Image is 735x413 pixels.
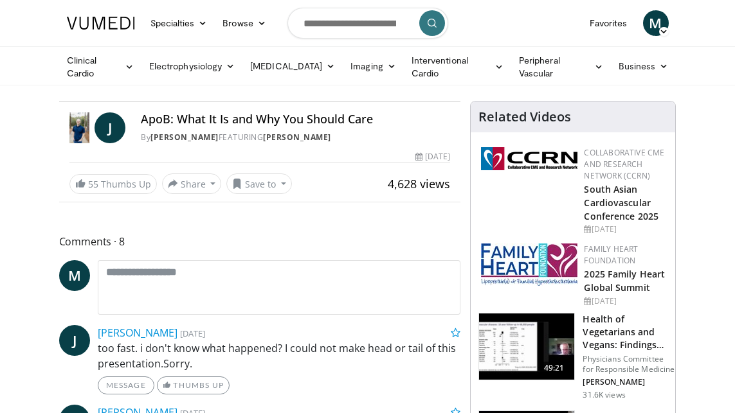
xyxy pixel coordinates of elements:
[611,53,676,79] a: Business
[584,295,665,307] div: [DATE]
[584,183,658,222] a: South Asian Cardiovascular Conference 2025
[583,377,675,387] p: [PERSON_NAME]
[242,53,343,79] a: [MEDICAL_DATA]
[69,174,157,194] a: 55 Thumbs Up
[584,224,665,235] div: [DATE]
[584,268,665,294] a: 2025 Family Heart Global Summit
[59,233,461,250] span: Comments 8
[539,362,570,374] span: 49:21
[98,376,154,394] a: Message
[478,313,667,400] a: 49:21 Health of Vegetarians and Vegans: Findings From EPIC-[GEOGRAPHIC_DATA] and Othe… Physicians...
[511,54,611,80] a: Peripheral Vascular
[583,390,625,400] p: 31.6K views
[479,313,574,380] img: 606f2b51-b844-428b-aa21-8c0c72d5a896.150x105_q85_crop-smart_upscale.jpg
[67,17,135,30] img: VuMedi Logo
[141,132,450,143] div: By FEATURING
[481,243,577,286] img: 96363db5-6b1b-407f-974b-715268b29f70.jpeg.150x105_q85_autocrop_double_scale_upscale_version-0.2.jpg
[59,260,90,291] a: M
[584,147,664,181] a: Collaborative CME and Research Network (CCRN)
[263,132,331,143] a: [PERSON_NAME]
[98,326,177,340] a: [PERSON_NAME]
[143,10,215,36] a: Specialties
[215,10,274,36] a: Browse
[583,354,675,374] p: Physicians Committee for Responsible Medicine
[582,10,635,36] a: Favorites
[98,340,461,371] p: too fast. i don't know what happened? I could not make head or tail of this presentation.Sorry.
[88,178,98,190] span: 55
[59,325,90,356] a: J
[415,151,450,163] div: [DATE]
[343,53,404,79] a: Imaging
[481,147,577,170] img: a04ee3ba-8487-4636-b0fb-5e8d268f3737.png.150x105_q85_autocrop_double_scale_upscale_version-0.2.png
[404,54,511,80] a: Interventional Cardio
[287,8,448,39] input: Search topics, interventions
[584,243,638,266] a: Family Heart Foundation
[162,173,222,194] button: Share
[478,109,571,125] h4: Related Videos
[141,112,450,127] h4: ApoB: What It Is and Why You Should Care
[226,173,292,194] button: Save to
[180,328,205,339] small: [DATE]
[141,53,242,79] a: Electrophysiology
[583,313,675,351] h3: Health of Vegetarians and Vegans: Findings From EPIC-[GEOGRAPHIC_DATA] and Othe…
[69,112,90,143] img: Dr. Jordan Rennicke
[157,376,230,394] a: Thumbs Up
[59,54,141,80] a: Clinical Cardio
[95,112,125,143] a: J
[643,10,669,36] a: M
[388,176,450,191] span: 4,628 views
[150,132,219,143] a: [PERSON_NAME]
